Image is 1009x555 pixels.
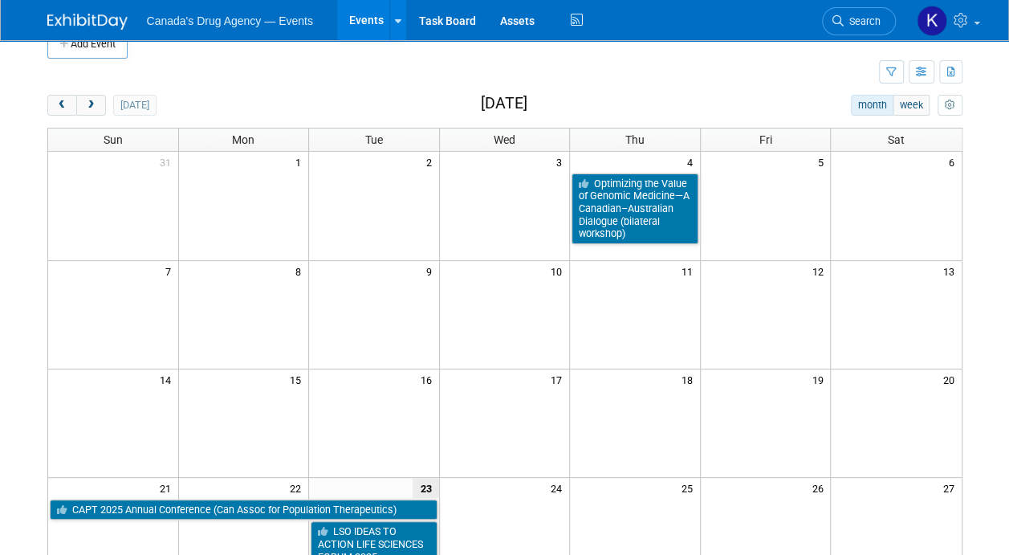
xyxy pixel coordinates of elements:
span: 16 [419,369,439,390]
span: 1 [294,152,308,172]
span: 4 [686,152,700,172]
img: ExhibitDay [47,14,128,30]
span: 25 [680,478,700,498]
span: 19 [810,369,830,390]
a: Search [822,7,896,35]
button: week [893,95,930,116]
span: 21 [158,478,178,498]
h2: [DATE] [480,95,527,112]
span: 31 [158,152,178,172]
span: 22 [288,478,308,498]
span: Thu [625,133,645,146]
button: Add Event [47,30,128,59]
button: prev [47,95,77,116]
span: 23 [413,478,439,498]
span: Tue [365,133,383,146]
span: 12 [810,261,830,281]
button: next [76,95,106,116]
span: 26 [810,478,830,498]
span: 6 [947,152,962,172]
button: myCustomButton [938,95,962,116]
span: 2 [425,152,439,172]
span: Canada's Drug Agency — Events [147,14,313,27]
span: Sat [888,133,905,146]
span: 18 [680,369,700,390]
span: 10 [549,261,569,281]
span: 13 [942,261,962,281]
span: 8 [294,261,308,281]
button: [DATE] [113,95,156,116]
i: Personalize Calendar [945,100,955,111]
span: 24 [549,478,569,498]
span: 11 [680,261,700,281]
a: Optimizing the Value of Genomic Medicine—A Canadian–Australian Dialogue (bilateral workshop) [572,173,698,245]
img: Kristen Trevisan [917,6,947,36]
span: 27 [942,478,962,498]
span: Mon [232,133,254,146]
span: 14 [158,369,178,390]
a: CAPT 2025 Annual Conference (Can Assoc for Population Therapeutics) [50,500,437,520]
span: 5 [816,152,830,172]
span: Wed [494,133,515,146]
span: 15 [288,369,308,390]
span: 3 [555,152,569,172]
span: Sun [104,133,123,146]
span: Search [844,15,881,27]
span: Fri [759,133,772,146]
button: month [851,95,893,116]
span: 20 [942,369,962,390]
span: 9 [425,261,439,281]
span: 17 [549,369,569,390]
span: 7 [164,261,178,281]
